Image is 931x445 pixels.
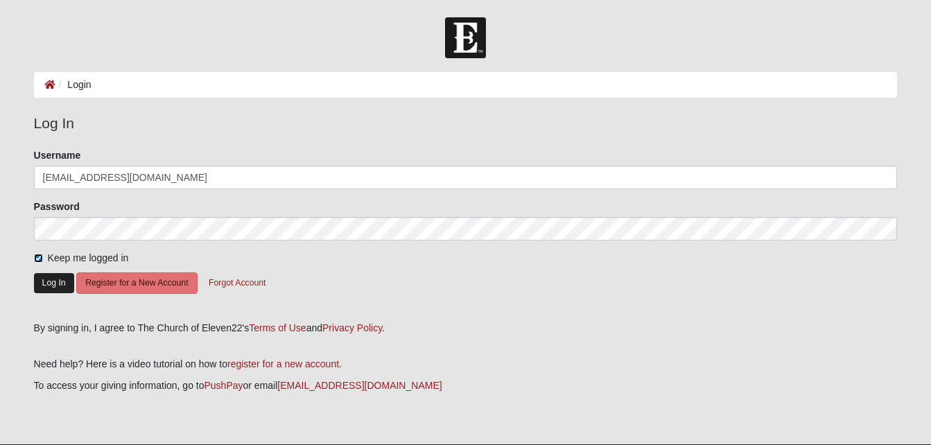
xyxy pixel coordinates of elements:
[249,322,306,333] a: Terms of Use
[322,322,382,333] a: Privacy Policy
[34,254,43,263] input: Keep me logged in
[34,148,81,162] label: Username
[277,380,442,391] a: [EMAIL_ADDRESS][DOMAIN_NAME]
[34,321,898,335] div: By signing in, I agree to The Church of Eleven22's and .
[55,78,92,92] li: Login
[76,272,197,294] button: Register for a New Account
[34,200,80,213] label: Password
[34,112,898,134] legend: Log In
[227,358,339,369] a: register for a new account
[48,252,129,263] span: Keep me logged in
[204,380,243,391] a: PushPay
[34,273,74,293] button: Log In
[34,378,898,393] p: To access your giving information, go to or email
[200,272,275,294] button: Forgot Account
[34,357,898,372] p: Need help? Here is a video tutorial on how to .
[445,17,486,58] img: Church of Eleven22 Logo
